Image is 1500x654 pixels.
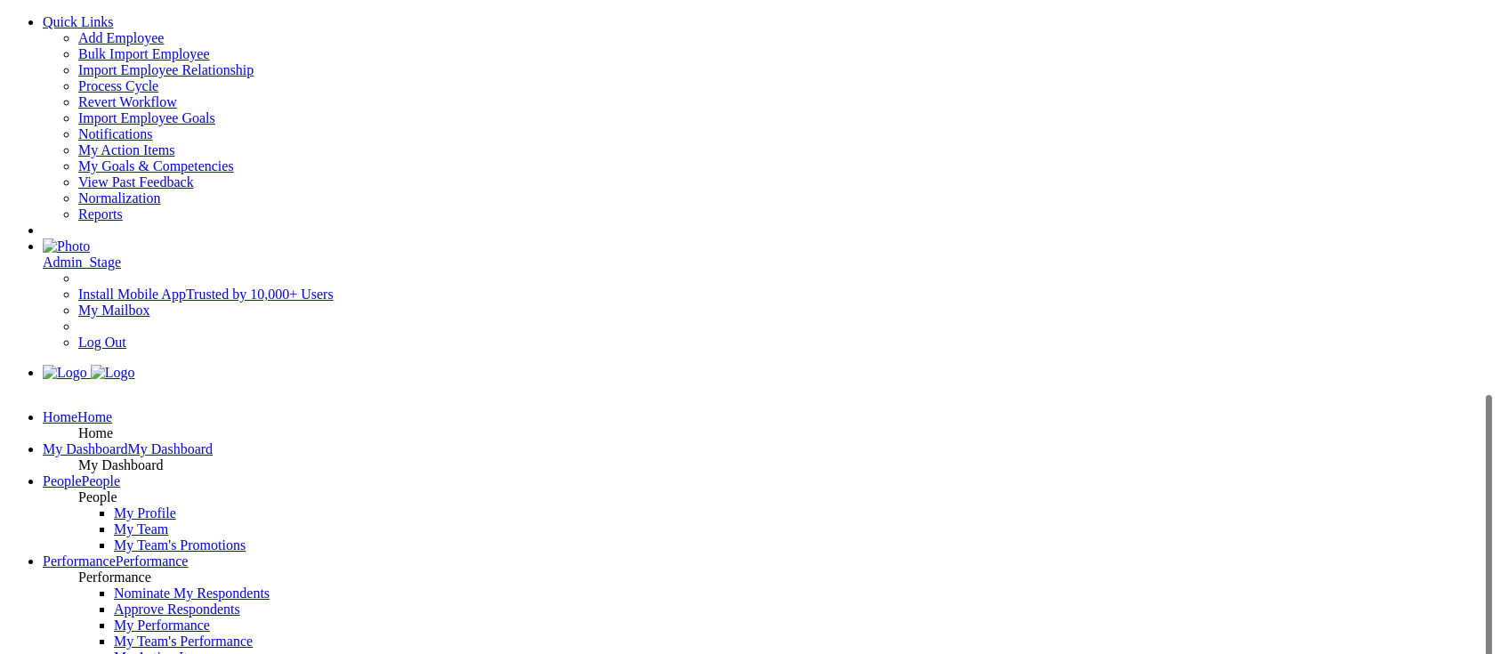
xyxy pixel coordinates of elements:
a: Add Employee [78,30,164,45]
img: Photo [43,238,90,254]
label: People [43,473,82,488]
span: Home [77,409,112,424]
label: My Dashboard [43,441,128,456]
a: Photo Admin_Stage [43,238,1493,270]
a: Log Out [78,335,126,350]
span: Install Mobile App [78,287,186,302]
a: View Past Feedback [78,174,194,190]
a: My Team's Promotions [114,537,246,553]
a: Reports [78,206,123,222]
a: Process Cycle [78,78,158,93]
a: PerformancePerformance [43,553,188,569]
a: My Action Items [78,142,174,157]
span: Performance [78,569,151,585]
span: People [82,473,121,488]
span: Trusted by 10,000+ Users [186,287,334,302]
a: Bulk Import Employee [78,46,210,61]
a: Normalization [78,190,160,206]
span: Home [78,425,113,440]
a: HomeHome [43,409,112,424]
a: PeoplePeople [43,473,120,488]
a: Nominate My Respondents [114,585,270,601]
label: Performance [43,553,116,569]
a: Approve Respondents [114,602,240,617]
a: Notifications [78,126,153,141]
span: People [78,489,117,505]
a: My Team [114,521,168,537]
span: My Dashboard [78,457,164,472]
a: My DashboardMy Dashboard [43,441,213,456]
a: My Mailbox [78,303,149,318]
label: Home [43,409,77,424]
a: Install Mobile AppTrusted by 10,000+ Users [78,287,334,302]
a: Revert Workflow [78,94,177,109]
a: Import Employee Goals [78,110,215,125]
a: My Performance [114,618,210,633]
a: Quick Links [43,14,114,29]
a: My Goals & Competencies [78,158,234,174]
img: Logo [91,365,135,381]
img: Logo [43,365,87,381]
a: Import Employee Relationship [78,62,254,77]
span: Performance [116,553,189,569]
span: Admin_Stage [43,254,121,270]
a: My Profile [114,505,176,521]
span: My Dashboard [128,441,214,456]
a: My Team's Performance [114,634,253,649]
